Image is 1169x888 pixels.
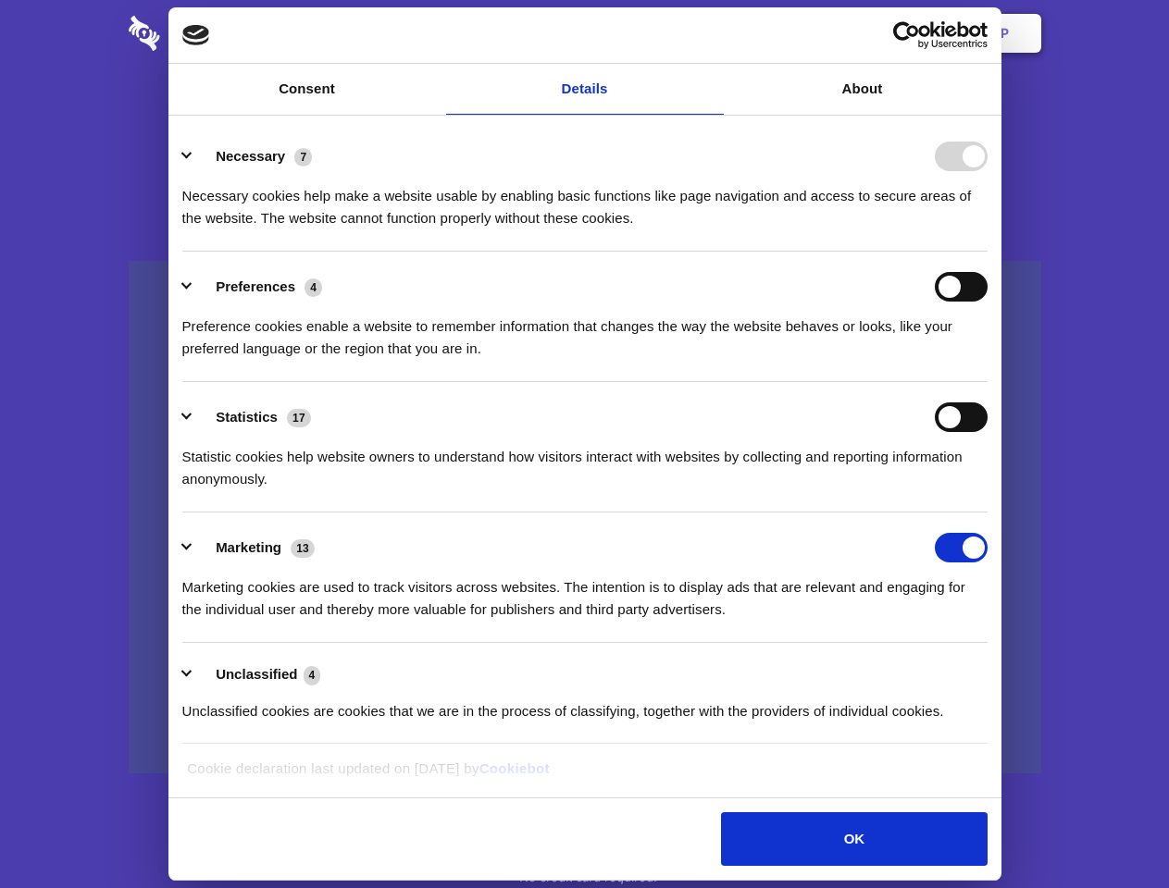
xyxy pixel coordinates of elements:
a: Usercentrics Cookiebot - opens in a new window [826,21,988,49]
img: logo [182,25,210,45]
a: Details [446,64,724,115]
div: Statistic cookies help website owners to understand how visitors interact with websites by collec... [182,432,988,490]
a: About [724,64,1001,115]
a: Wistia video thumbnail [129,261,1041,774]
div: Cookie declaration last updated on [DATE] by [173,758,996,794]
button: Marketing (13) [182,533,327,562]
span: 17 [287,409,311,427]
div: Necessary cookies help make a website usable by enabling basic functions like page navigation and... [182,171,988,229]
label: Preferences [216,278,295,294]
a: Cookiebot [479,760,550,776]
label: Statistics [216,409,278,425]
label: Necessary [216,148,285,164]
h4: Auto-redaction of sensitive data, encrypted data sharing and self-destructing private chats. Shar... [129,168,1041,229]
div: Marketing cookies are used to track visitors across websites. The intention is to display ads tha... [182,562,988,621]
div: Unclassified cookies are cookies that we are in the process of classifying, together with the pro... [182,686,988,722]
img: logo-wordmark-white-trans-d4663122ce5f474addd5e946df7df03e33cb6a1c49d2221995e7729f52c070b2.svg [129,16,287,51]
button: Preferences (4) [182,272,334,302]
label: Marketing [216,539,281,555]
a: Login [839,5,920,62]
button: OK [721,812,987,866]
iframe: Drift Widget Chat Controller [1076,795,1147,866]
span: 7 [294,148,312,166]
a: Contact [751,5,836,62]
div: Preference cookies enable a website to remember information that changes the way the website beha... [182,302,988,360]
a: Consent [168,64,446,115]
a: Pricing [543,5,624,62]
span: 4 [304,666,321,684]
button: Unclassified (4) [182,663,332,686]
button: Necessary (7) [182,142,324,171]
span: 4 [305,278,322,297]
button: Statistics (17) [182,402,323,432]
h1: Eliminate Slack Data Loss. [129,83,1041,150]
span: 13 [291,539,315,558]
